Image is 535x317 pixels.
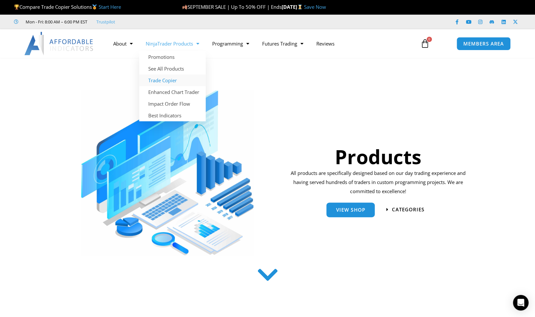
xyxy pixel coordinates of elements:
img: LogoAI | Affordable Indicators – NinjaTrader [24,32,94,55]
nav: Menu [107,36,413,51]
span: MEMBERS AREA [463,41,504,46]
a: View Shop [326,203,375,217]
h1: Products [288,143,468,170]
a: About [107,36,139,51]
a: See All Products [139,63,206,74]
a: Trustpilot [96,18,115,26]
a: NinjaTrader Products [139,36,206,51]
a: 0 [411,34,439,53]
a: Best Indicators [139,110,206,121]
span: SEPTEMBER SALE | Up To 50% OFF | Ends [182,4,282,10]
a: Programming [206,36,256,51]
a: Trade Copier [139,74,206,86]
img: ProductsSection scaled | Affordable Indicators – NinjaTrader [81,90,253,255]
a: Reviews [310,36,341,51]
span: categories [392,207,424,212]
strong: [DATE] [282,4,304,10]
a: Enhanced Chart Trader [139,86,206,98]
a: categories [386,207,424,212]
a: Promotions [139,51,206,63]
img: 🥇 [92,5,97,9]
a: Futures Trading [256,36,310,51]
div: Open Intercom Messenger [513,295,529,310]
a: MEMBERS AREA [456,37,511,50]
img: 🏆 [14,5,19,9]
a: Start Here [99,4,121,10]
img: ⌛ [298,5,302,9]
a: Save Now [304,4,326,10]
span: Mon - Fri: 8:00 AM – 6:00 PM EST [24,18,87,26]
span: Compare Trade Copier Solutions [14,4,121,10]
span: 0 [427,37,432,42]
span: View Shop [336,207,365,212]
ul: NinjaTrader Products [139,51,206,121]
a: Impact Order Flow [139,98,206,110]
p: All products are specifically designed based on our day trading experience and having served hund... [288,169,468,196]
img: 🍂 [182,5,187,9]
